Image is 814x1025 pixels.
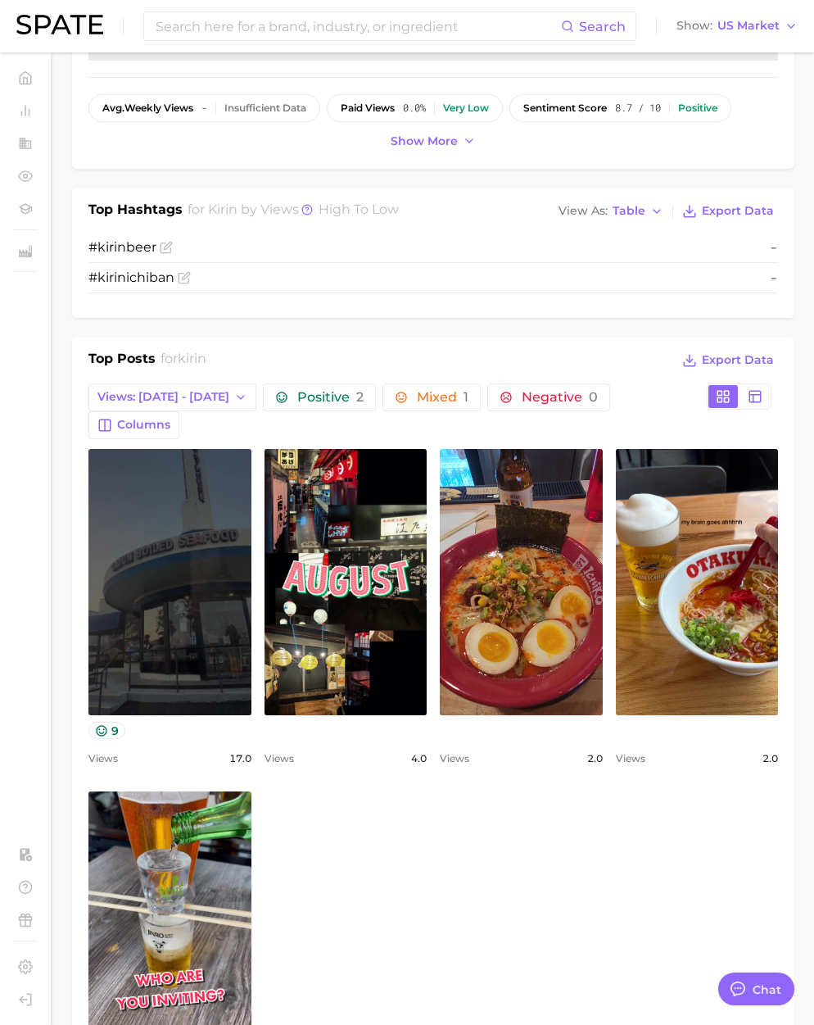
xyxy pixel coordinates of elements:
span: weekly views [102,102,193,114]
span: Views [88,749,118,769]
span: # ichiban [88,270,174,285]
span: Export Data [702,353,774,367]
span: View As [558,206,608,215]
span: Export Data [702,204,774,218]
h1: Top Hashtags [88,200,183,223]
span: Positive [297,391,364,404]
span: Show more [391,134,458,148]
div: Very low [443,102,489,114]
h2: for [161,349,206,374]
span: 0 [589,389,598,405]
a: Log out. Currently logged in with e-mail yumi.toki@spate.nyc. [13,987,38,1012]
span: 1 [464,389,468,405]
button: Views: [DATE] - [DATE] [88,383,256,411]
span: # beer [88,239,156,255]
img: SPATE [16,15,103,34]
button: Flag as miscategorized or irrelevant [160,241,173,254]
span: US Market [717,21,780,30]
span: 2 [356,389,364,405]
button: View AsTable [554,201,667,222]
span: kirin [178,351,206,366]
button: paid views0.0%Very low [327,94,503,122]
span: Search [579,19,626,34]
abbr: average [102,102,124,114]
div: Positive [678,102,717,114]
span: Table [613,206,645,215]
button: Export Data [678,200,778,223]
h1: Top Posts [88,349,156,374]
button: sentiment score8.7 / 10Positive [509,94,731,122]
span: Mixed [417,391,468,404]
button: Show more [387,130,480,152]
span: - [201,102,207,114]
span: 2.0 [587,749,603,769]
span: kirin [97,270,126,285]
span: kirin [208,202,237,217]
span: paid views [341,102,395,114]
span: 0.0% [403,102,426,114]
span: 17.0 [229,749,251,769]
span: Views [265,749,294,769]
span: 8.7 / 10 [615,102,661,114]
span: high to low [319,202,399,217]
span: Negative [522,391,598,404]
input: Search here for a brand, industry, or ingredient [154,12,561,40]
span: kirin [97,239,126,255]
div: Insufficient Data [224,102,306,114]
button: 9 [88,722,125,739]
h2: for by Views [188,200,399,223]
span: Views [616,749,645,769]
span: Show [676,21,712,30]
span: - [770,238,778,257]
button: Columns [88,411,179,439]
span: sentiment score [523,102,607,114]
span: 2.0 [762,749,778,769]
button: Flag as miscategorized or irrelevant [178,271,191,284]
span: - [770,268,778,288]
button: avg.weekly views-Insufficient Data [88,94,320,122]
span: Views: [DATE] - [DATE] [97,390,229,404]
span: Views [440,749,469,769]
span: Columns [117,418,170,432]
span: 4.0 [411,749,427,769]
button: ShowUS Market [672,16,802,37]
button: Export Data [678,349,778,372]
